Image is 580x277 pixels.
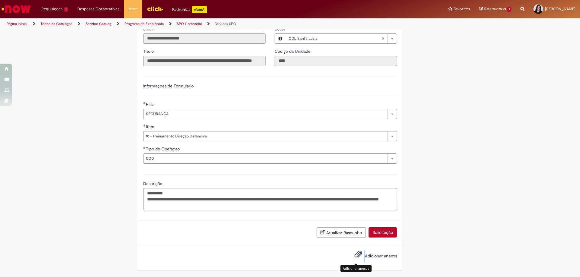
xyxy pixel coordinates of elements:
span: Somente leitura - Email [143,26,154,32]
a: Service Catalog [85,21,111,26]
input: Título [143,56,266,66]
span: Favoritos [453,6,470,12]
img: click_logo_yellow_360x200.png [147,4,163,13]
span: CDD [146,154,385,163]
a: CDL Santa LuziaLimpar campo Local [286,34,397,43]
span: Descrição [143,181,163,186]
span: Somente leitura - Título [143,49,155,54]
label: Somente leitura - Código da Unidade [275,48,312,54]
span: 1 [507,7,511,12]
span: [PERSON_NAME] [545,6,575,11]
button: Local, Visualizar este registro CDL Santa Luzia [275,34,286,43]
span: Obrigatório Preenchido [143,124,146,127]
button: Atualizar Rascunho [317,227,366,238]
span: 1 [64,7,68,12]
a: Rascunhos [479,6,511,12]
button: Solicitação [369,227,397,238]
span: Local [275,26,286,32]
span: Despesas Corporativas [77,6,119,12]
div: Padroniza [172,6,207,13]
a: Programa de Excelência [124,21,164,26]
textarea: Descrição [143,188,397,210]
a: Página inicial [7,21,27,26]
img: ServiceNow [1,3,32,15]
a: Dúvidas SPO [215,21,236,26]
a: SPO Comercial [177,21,202,26]
ul: Trilhas de página [5,18,382,30]
input: Email [143,33,266,44]
span: Rascunhos [484,6,506,12]
span: Requisições [41,6,63,12]
div: Adicionar anexos [340,265,372,272]
label: Somente leitura - Título [143,48,155,54]
span: Obrigatório Preenchido [143,146,146,149]
span: More [128,6,138,12]
span: CDL Santa Luzia [289,34,382,43]
abbr: Limpar campo Local [379,34,388,43]
span: Adicionar anexos [365,253,397,259]
label: Informações de Formulário [143,83,194,89]
span: Obrigatório Preenchido [143,102,146,104]
input: Código da Unidade [275,56,397,66]
span: 10 - Treinamento Direção Defensiva [146,131,385,141]
button: Adicionar anexos [353,249,364,263]
span: Tipo de Operação [146,146,181,152]
span: Item [146,124,156,129]
span: SEGURANÇA [146,109,385,119]
a: Todos os Catálogos [40,21,72,26]
span: Pilar [146,102,155,107]
p: +GenAi [192,6,207,13]
span: Somente leitura - Código da Unidade [275,49,312,54]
